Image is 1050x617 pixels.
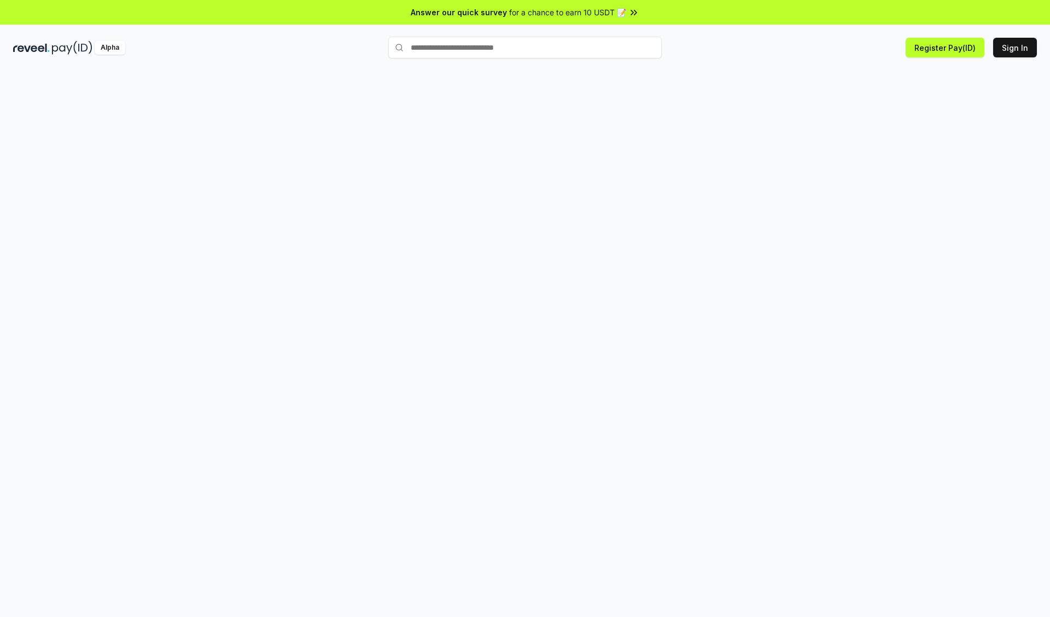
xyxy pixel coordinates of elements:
span: Answer our quick survey [411,7,507,18]
div: Alpha [95,41,125,55]
button: Register Pay(ID) [906,38,984,57]
img: pay_id [52,41,92,55]
span: for a chance to earn 10 USDT 📝 [509,7,626,18]
img: reveel_dark [13,41,50,55]
button: Sign In [993,38,1037,57]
